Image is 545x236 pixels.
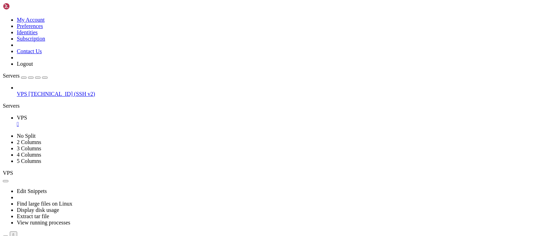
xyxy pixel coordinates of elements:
a: Display disk usage [17,207,59,213]
span: ~ [3,167,6,172]
span: cloud-provider-kind.service: Failed to determine user credentials: No such process [132,72,361,78]
x-row: [DATE] 14:20:04 management systemd[1]: [3,91,454,97]
x-row: Loaded: loaded ( ; ; preset: ) [3,9,454,15]
span: ~ [3,148,6,153]
span: disabled [227,9,249,15]
span: ~ [3,104,6,109]
span: × [3,3,6,9]
x-row: [DATE] 14:20:04 management (der-kind)[118983]: [3,72,454,78]
a: Contact Us [17,48,42,54]
a: Preferences [17,23,43,29]
a: My Account [17,17,45,23]
span: ~ [3,173,6,179]
span: ~ [3,98,6,103]
span: ~ [3,160,6,166]
li: VPS [TECHNICAL_ID] (SSH v2) [17,85,542,97]
span: lines 1-15/15 (END) [3,185,56,192]
a:  [17,121,542,127]
a: VPS [17,115,542,127]
span: > [417,78,420,85]
span: ~ [3,142,6,147]
x-row: [DATE] 14:20:04 management systemd[1]: Started cloud-provider-kind.service - Cloud Provider Kind ... [3,66,454,72]
div: Servers [3,103,542,109]
img: Shellngn [3,3,43,10]
a: Identities [17,29,38,35]
span: cloud-provider-kind.service: Failed with result 'exit-code'. [109,91,277,97]
span: ~ [3,179,6,185]
a: VPS [TECHNICAL_ID] (SSH v2) [17,91,542,97]
a: Find large files on Linux [17,201,72,207]
x-row: Main PID: 118983 (code=exited, status=217/USER) [3,41,454,47]
span: VPS [3,170,13,176]
a: Subscription [17,36,45,42]
span: cloud-provider-kind.service: Failed at step USER spawning /root/go/bin/cloud-provider-kind: No su... [132,79,417,84]
a: Servers [3,73,48,79]
span: enabled [182,9,202,15]
span: cloud-provider-kind.service: Main process exited, code=exited, status=217/USER [109,85,328,91]
a: View running processes [17,220,70,226]
span: ~ [3,135,6,141]
x-row: CPU: 5ms [3,53,454,59]
a: 4 Columns [17,152,41,158]
span: failed [22,16,39,21]
span: ~ [3,110,6,116]
a: 3 Columns [17,145,41,151]
a: 2 Columns [17,139,41,145]
span: file://management/etc/systemd/system/cloud-provider-kind.service [48,9,179,15]
x-row: Duration: 6ms [3,22,454,28]
a: Logout [17,61,33,67]
x-row: Active: (Result: exit-code) [DATE][DATE] 14:20:04 CEST; 53s ago [3,15,454,22]
x-row: Mem peak: 960K [3,47,454,53]
span: ~ [3,154,6,160]
a: No Split [17,133,36,139]
a: 5 Columns [17,158,41,164]
span: ~ [3,123,6,128]
span: VPS [17,91,27,97]
span: (code=exited, status=217/USER) [283,35,367,40]
span: Servers [3,73,20,79]
x-row: Invocation: 82c52b0fdfbd4348b6ac69f6c7fbd2ab [3,28,454,34]
span: VPS [17,115,27,121]
a: Edit Snippets [17,188,47,194]
div: (19, 29) [59,185,62,192]
x-row: [DATE] 14:20:04 management (der-kind)[118983]: [3,78,454,85]
a: Extract tar file [17,213,49,219]
x-row: [DATE] 14:20:04 management systemd[1]: [3,85,454,91]
span: ~ [3,116,6,122]
span: [TECHNICAL_ID] (SSH v2) [28,91,95,97]
x-row: Process: 118983 ExecStart=/root/go/bin/cloud-provider-kind # Chemin vers votre application ou script [3,34,454,41]
span: ~ [3,129,6,135]
x-row: cloud-provider-kind.service - Cloud Provider Kind Module [3,3,454,9]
